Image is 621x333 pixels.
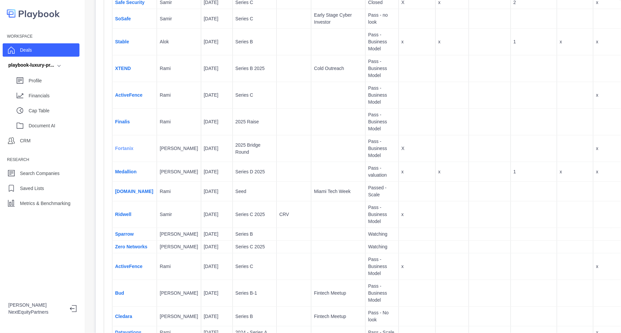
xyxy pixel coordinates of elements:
[235,118,274,125] p: 2025 Raise
[368,165,396,179] p: Pass - valuation
[160,211,198,218] p: Samir
[314,12,363,26] p: Early Stage Cyber Investor
[160,263,198,270] p: Rami
[115,169,137,174] a: Medallion
[235,65,274,72] p: Series B 2025
[160,65,198,72] p: Rami
[20,185,44,192] p: Saved Lists
[401,263,433,270] p: x
[29,107,79,114] p: Cap Table
[314,188,363,195] p: Miami Tech Week
[115,39,129,44] a: Stable
[115,146,133,151] a: Fortanix
[115,66,131,71] a: XTEND
[235,38,274,45] p: Series B
[514,168,554,175] p: 1
[368,85,396,106] p: Pass - Business Model
[20,47,32,54] p: Deals
[160,15,198,22] p: Samir
[20,137,31,144] p: CRM
[368,111,396,132] p: Pass - Business Model
[204,313,230,320] p: [DATE]
[8,302,65,309] p: [PERSON_NAME]
[401,168,433,175] p: x
[115,264,142,269] a: ActiveFence
[160,313,198,320] p: [PERSON_NAME]
[160,188,198,195] p: Rami
[235,313,274,320] p: Series B
[29,92,79,99] p: Financials
[204,211,230,218] p: [DATE]
[160,168,198,175] p: [PERSON_NAME]
[235,211,274,218] p: Series C 2025
[160,92,198,99] p: Rami
[514,38,554,45] p: 1
[204,38,230,45] p: [DATE]
[368,184,396,198] p: Passed - Scale
[115,290,124,296] a: Bud
[204,188,230,195] p: [DATE]
[368,231,396,238] p: Watching
[235,290,274,297] p: Series B-1
[115,16,131,21] a: SoSafe
[560,168,590,175] p: x
[160,231,198,238] p: [PERSON_NAME]
[235,243,274,250] p: Series C 2025
[368,243,396,250] p: Watching
[368,138,396,159] p: Pass - Business Model
[20,200,71,207] p: Metrics & Benchmarking
[368,204,396,225] p: Pass - Business Model
[160,243,198,250] p: [PERSON_NAME]
[115,231,134,237] a: Sparrow
[235,168,274,175] p: Series D 2025
[235,231,274,238] p: Series B
[204,65,230,72] p: [DATE]
[115,314,132,319] a: Cledara
[204,118,230,125] p: [DATE]
[8,309,65,316] p: NextEquityPartners
[368,31,396,52] p: Pass - Business Model
[368,58,396,79] p: Pass - Business Model
[368,12,396,26] p: Pass - no look
[204,15,230,22] p: [DATE]
[160,290,198,297] p: [PERSON_NAME]
[235,188,274,195] p: Seed
[115,119,130,124] a: Finalis
[314,313,363,320] p: Fintech Meetup
[160,38,198,45] p: Alok
[314,65,363,72] p: Cold Outreach
[8,62,54,69] div: playbook-luxury-pr...
[314,290,363,297] p: Fintech Meetup
[560,38,590,45] p: x
[235,92,274,99] p: Series C
[115,189,153,194] a: [DOMAIN_NAME]
[204,92,230,99] p: [DATE]
[204,168,230,175] p: [DATE]
[401,211,433,218] p: x
[29,122,79,129] p: Document AI
[115,92,142,98] a: ActiveFence
[204,243,230,250] p: [DATE]
[401,145,433,152] p: X
[438,38,466,45] p: x
[7,7,60,20] img: logo-colored
[204,263,230,270] p: [DATE]
[368,309,396,323] p: Pass - No look
[204,231,230,238] p: [DATE]
[368,256,396,277] p: Pass - Business Model
[279,211,308,218] p: CRV
[115,244,147,249] a: Zero Networks
[20,170,60,177] p: Search Companies
[29,77,79,84] p: Profile
[204,290,230,297] p: [DATE]
[235,263,274,270] p: Series C
[235,142,274,156] p: 2025 Bridge Round
[160,118,198,125] p: Rami
[160,145,198,152] p: [PERSON_NAME]
[204,145,230,152] p: [DATE]
[401,38,433,45] p: x
[368,283,396,304] p: Pass - Business Model
[235,15,274,22] p: Series C
[115,212,131,217] a: Ridwell
[438,168,466,175] p: x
